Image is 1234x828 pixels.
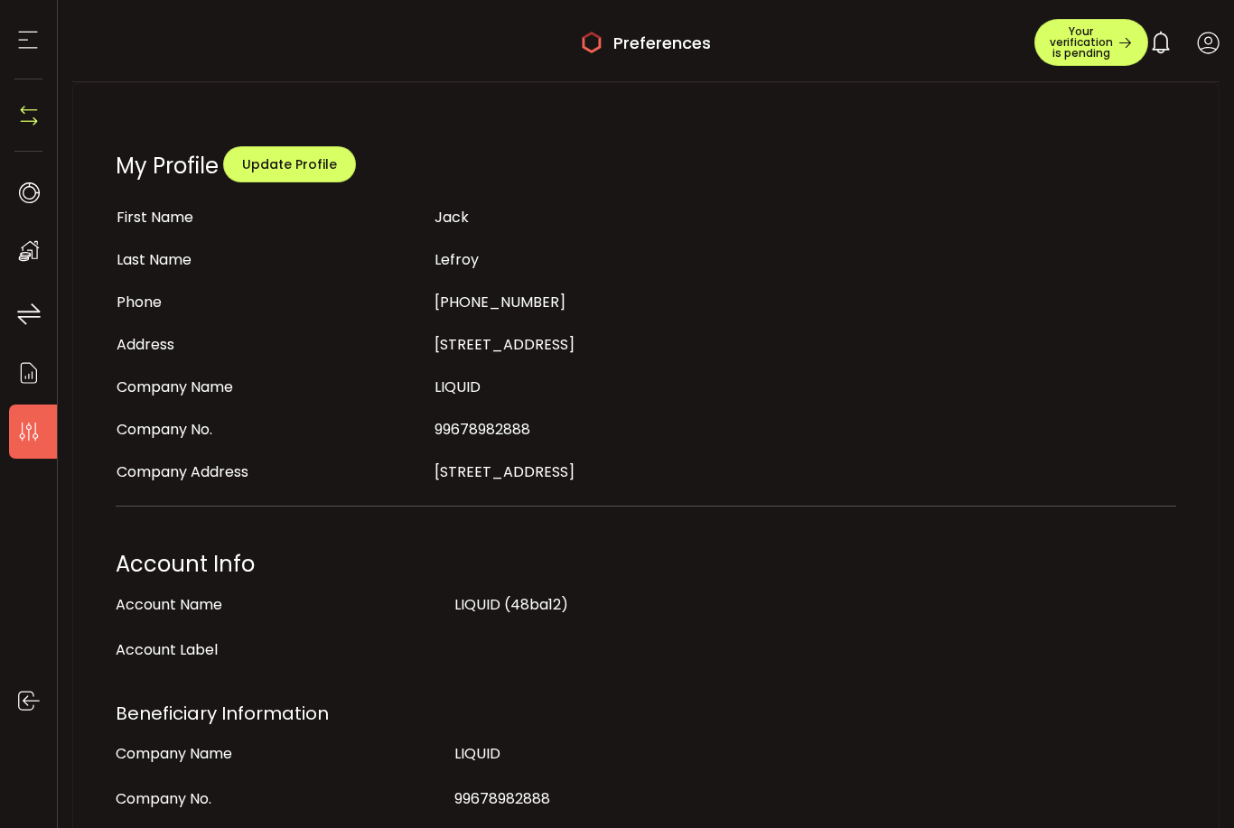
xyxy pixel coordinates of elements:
span: Company Name [117,377,233,397]
span: Address [117,334,174,355]
div: Account Info [116,546,1176,582]
span: Preferences [613,31,711,55]
div: Account Name [116,587,445,623]
span: Phone [117,292,162,312]
span: Update Profile [242,155,337,173]
span: Jack [435,207,469,228]
span: 99678982888 [435,419,530,440]
span: LIQUID [454,743,500,764]
iframe: Chat Widget [1019,633,1234,828]
button: Your verification is pending [1034,19,1148,66]
span: Last Name [117,249,192,270]
img: N4P5cjLOiQAAAABJRU5ErkJggg== [15,102,42,129]
span: Company No. [117,419,212,440]
div: Beneficiary Information [116,695,1176,731]
button: Update Profile [223,146,356,182]
span: Lefroy [435,249,479,270]
span: LIQUID (48ba12) [454,594,568,615]
span: [STREET_ADDRESS] [435,334,575,355]
span: [STREET_ADDRESS] [435,461,575,482]
span: [PHONE_NUMBER] [435,292,566,312]
span: First Name [117,207,193,228]
div: Account Label [116,632,445,668]
span: 99678982888 [454,788,550,809]
span: LIQUID [435,377,481,397]
span: Your verification is pending [1049,26,1114,59]
div: My Profile [116,151,219,181]
div: Company Name [116,736,445,772]
span: Company Address [117,461,248,482]
div: Company No. [116,781,445,817]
